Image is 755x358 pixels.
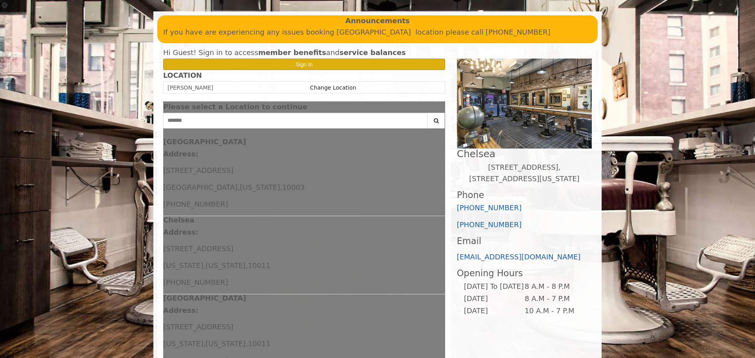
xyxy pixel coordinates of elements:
[163,166,233,174] span: [STREET_ADDRESS]
[339,48,406,57] b: service balances
[246,340,248,348] span: ,
[433,105,445,110] button: close dialog
[457,190,592,200] h3: Phone
[163,228,198,236] b: Address:
[524,281,585,293] td: 8 A.M - 8 P.M
[203,340,206,348] span: ,
[457,220,522,229] a: [PHONE_NUMBER]
[163,200,228,208] span: [PHONE_NUMBER]
[345,15,410,27] b: Announcements
[248,261,270,270] span: 10011
[163,27,592,38] p: If you have are experiencing any issues booking [GEOGRAPHIC_DATA] location please call [PHONE_NUM...
[246,261,248,270] span: ,
[240,183,280,191] span: [US_STATE]
[163,244,233,253] span: [STREET_ADDRESS]
[457,149,592,159] h2: Chelsea
[163,47,445,59] div: Hi Guest! Sign in to access and
[163,261,203,270] span: [US_STATE]
[163,103,308,111] span: Please select a Location to continue
[457,162,592,185] p: [STREET_ADDRESS],[STREET_ADDRESS][US_STATE]
[163,113,445,132] div: Center Select
[258,48,326,57] b: member benefits
[464,293,524,305] td: [DATE]
[163,183,238,191] span: [GEOGRAPHIC_DATA]
[163,72,202,79] b: LOCATION
[163,138,246,146] b: [GEOGRAPHIC_DATA]
[206,340,246,348] span: [US_STATE]
[457,253,581,261] a: [EMAIL_ADDRESS][DOMAIN_NAME]
[524,305,585,317] td: 10 A.M - 7 P.M
[457,236,592,246] h3: Email
[163,340,203,348] span: [US_STATE]
[464,305,524,317] td: [DATE]
[524,293,585,305] td: 8 A.M - 7 P.M
[432,118,441,123] i: Search button
[464,281,524,293] td: [DATE] To [DATE]
[248,340,270,348] span: 10011
[163,306,198,314] b: Address:
[163,216,194,224] b: Chelsea
[163,323,233,331] span: [STREET_ADDRESS]
[163,150,198,158] b: Address:
[282,183,305,191] span: 10003
[206,261,246,270] span: [US_STATE]
[163,294,246,302] b: [GEOGRAPHIC_DATA]
[238,183,240,191] span: ,
[168,84,213,91] span: [PERSON_NAME]
[203,261,206,270] span: ,
[457,268,592,278] h3: Opening Hours
[163,113,428,129] input: Search Center
[310,84,356,91] a: Change Location
[457,204,522,212] a: [PHONE_NUMBER]
[163,278,228,286] span: [PHONE_NUMBER]
[163,59,445,70] button: Sign In
[280,183,282,191] span: ,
